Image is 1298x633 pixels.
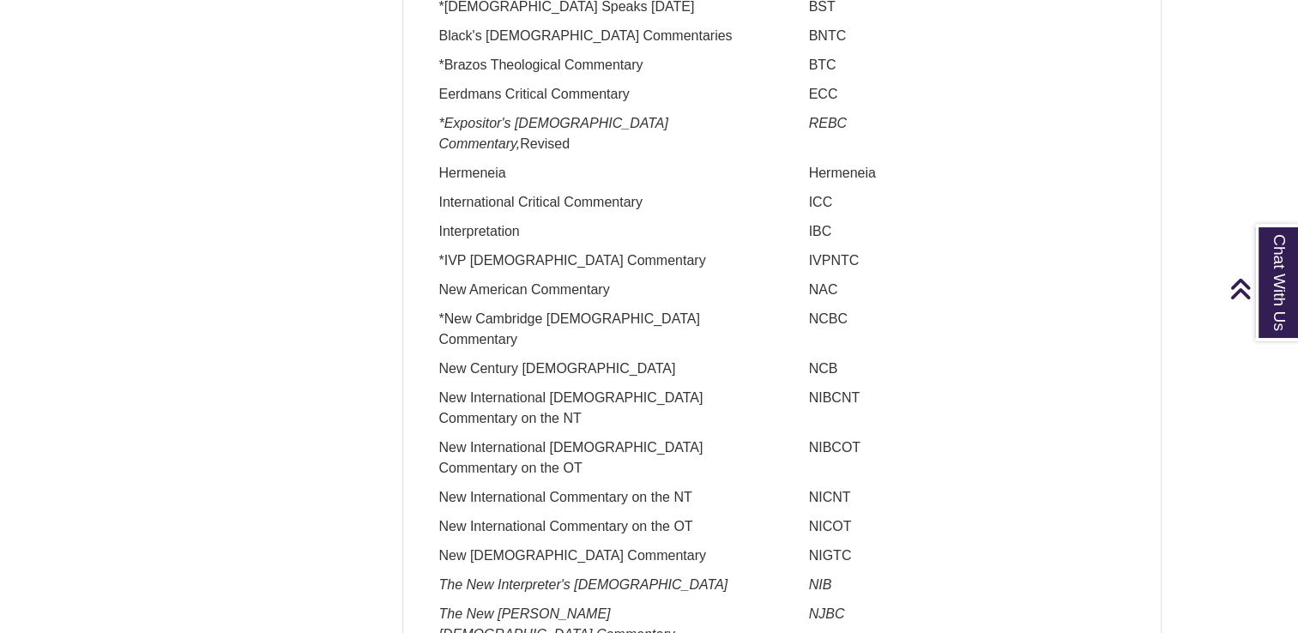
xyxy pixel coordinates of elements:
[795,359,1139,379] p: NCB
[425,437,769,479] p: New International [DEMOGRAPHIC_DATA] Commentary on the OT
[809,606,845,621] em: NJBC
[795,250,1139,271] p: IVPNTC
[425,487,769,508] p: New International Commentary on the NT
[795,221,1139,242] p: IBC
[425,359,769,379] p: New Century [DEMOGRAPHIC_DATA]
[425,388,769,429] p: New International [DEMOGRAPHIC_DATA] Commentary on the NT
[425,26,769,46] p: Black's [DEMOGRAPHIC_DATA] Commentaries
[795,163,1139,184] p: Hermeneia
[795,388,1139,408] p: NIBCNT
[425,55,769,75] p: *Brazos Theological Commentary
[425,84,769,105] p: Eerdmans Critical Commentary
[795,546,1139,566] p: NIGTC
[1229,277,1294,300] a: Back to Top
[795,437,1139,458] p: NIBCOT
[425,309,769,350] p: *New Cambridge [DEMOGRAPHIC_DATA] Commentary
[425,280,769,300] p: New American Commentary
[795,516,1139,537] p: NICOT
[795,487,1139,508] p: NICNT
[425,221,769,242] p: Interpretation
[425,113,769,154] p: Revised
[425,163,769,184] p: Hermeneia
[425,516,769,537] p: New International Commentary on the OT
[795,309,1139,329] p: NCBC
[795,280,1139,300] p: NAC
[795,26,1139,46] p: BNTC
[425,546,769,566] p: New [DEMOGRAPHIC_DATA] Commentary
[438,116,667,151] em: *Expositor's [DEMOGRAPHIC_DATA] Commentary,
[795,84,1139,105] p: ECC
[809,577,832,592] em: NIB
[438,577,727,592] em: The New Interpreter's [DEMOGRAPHIC_DATA]
[425,250,769,271] p: *IVP [DEMOGRAPHIC_DATA] Commentary
[795,55,1139,75] p: BTC
[795,192,1139,213] p: ICC
[425,192,769,213] p: International Critical Commentary
[809,116,847,130] em: REBC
